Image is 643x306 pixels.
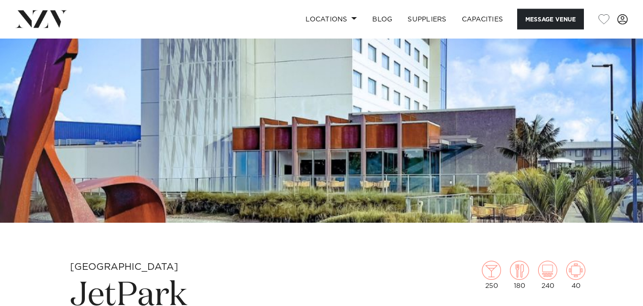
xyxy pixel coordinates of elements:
a: BLOG [365,9,400,30]
a: Capacities [454,9,511,30]
a: Locations [298,9,365,30]
div: 180 [510,261,529,289]
div: 240 [538,261,557,289]
img: theatre.png [538,261,557,280]
button: Message Venue [517,9,584,30]
div: 250 [482,261,501,289]
img: dining.png [510,261,529,280]
div: 40 [566,261,585,289]
small: [GEOGRAPHIC_DATA] [70,262,178,272]
a: SUPPLIERS [400,9,454,30]
img: cocktail.png [482,261,501,280]
img: nzv-logo.png [15,10,67,28]
img: meeting.png [566,261,585,280]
